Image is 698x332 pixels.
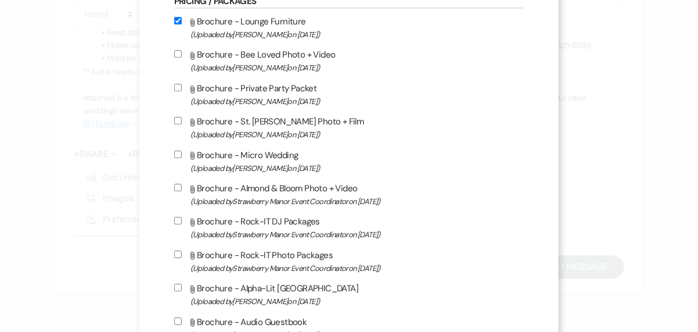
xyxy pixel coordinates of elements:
input: Brochure - St. [PERSON_NAME] Photo + Film(Uploaded by[PERSON_NAME]on [DATE]) [174,117,182,124]
label: Brochure - Micro Wedding [174,148,524,175]
label: Brochure - Rock-IT Photo Packages [174,248,524,275]
label: Brochure - St. [PERSON_NAME] Photo + Film [174,114,524,141]
label: Brochure - Lounge Furniture [174,14,524,41]
span: (Uploaded by Strawberry Manor Event Coordinator on [DATE] ) [190,262,524,275]
label: Brochure - Bee Loved Photo + Video [174,47,524,74]
span: (Uploaded by [PERSON_NAME] on [DATE] ) [190,95,524,108]
input: Brochure - Bee Loved Photo + Video(Uploaded by[PERSON_NAME]on [DATE]) [174,50,182,58]
span: (Uploaded by Strawberry Manor Event Coordinator on [DATE] ) [190,228,524,241]
input: Brochure - Audio Guestbook(Uploaded by[PERSON_NAME]on [DATE]) [174,317,182,325]
label: Brochure - Almond & Bloom Photo + Video [174,181,524,208]
span: (Uploaded by Strawberry Manor Event Coordinator on [DATE] ) [190,195,524,208]
input: Brochure - Lounge Furniture(Uploaded by[PERSON_NAME]on [DATE]) [174,17,182,24]
input: Brochure - Rock-IT Photo Packages(Uploaded byStrawberry Manor Event Coordinatoron [DATE]) [174,251,182,258]
span: (Uploaded by [PERSON_NAME] on [DATE] ) [190,28,524,41]
input: Brochure - Micro Wedding(Uploaded by[PERSON_NAME]on [DATE]) [174,151,182,158]
label: Brochure - Alpha-Lit [GEOGRAPHIC_DATA] [174,281,524,308]
label: Brochure - Private Party Packet [174,81,524,108]
input: Brochure - Private Party Packet(Uploaded by[PERSON_NAME]on [DATE]) [174,84,182,91]
span: (Uploaded by [PERSON_NAME] on [DATE] ) [190,295,524,308]
input: Brochure - Alpha-Lit [GEOGRAPHIC_DATA](Uploaded by[PERSON_NAME]on [DATE]) [174,284,182,291]
span: (Uploaded by [PERSON_NAME] on [DATE] ) [190,162,524,175]
label: Brochure - Rock-IT DJ Packages [174,214,524,241]
span: (Uploaded by [PERSON_NAME] on [DATE] ) [190,61,524,74]
span: (Uploaded by [PERSON_NAME] on [DATE] ) [190,128,524,141]
input: Brochure - Rock-IT DJ Packages(Uploaded byStrawberry Manor Event Coordinatoron [DATE]) [174,217,182,224]
input: Brochure - Almond & Bloom Photo + Video(Uploaded byStrawberry Manor Event Coordinatoron [DATE]) [174,184,182,191]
